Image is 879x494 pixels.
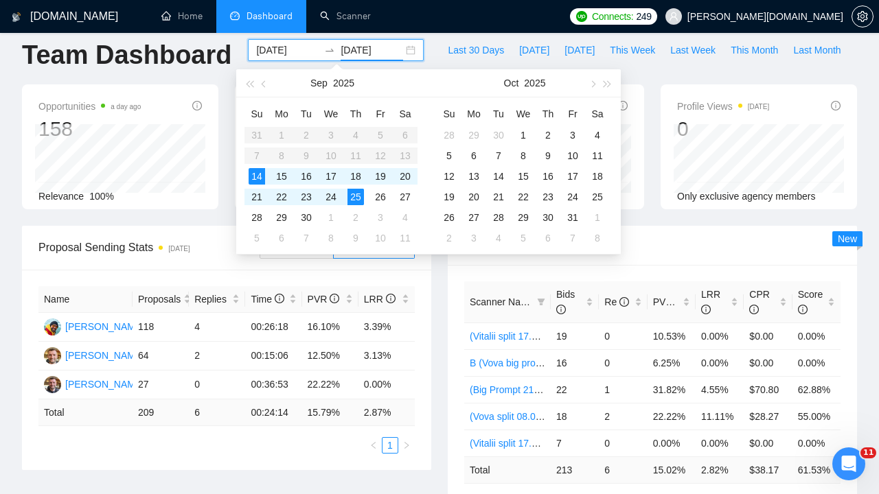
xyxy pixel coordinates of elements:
[343,228,368,248] td: 2025-10-09
[44,318,61,336] img: VS
[511,228,536,248] td: 2025-11-05
[310,69,328,97] button: Sep
[441,189,457,205] div: 19
[383,438,398,453] a: 1
[589,189,606,205] div: 25
[273,189,290,205] div: 22
[230,11,240,21] span: dashboard
[302,399,358,426] td: 15.79 %
[133,399,189,426] td: 209
[602,39,663,61] button: This Week
[490,230,507,246] div: 4
[319,187,343,207] td: 2025-09-24
[470,357,716,368] a: B (Vova big prompt 20.08) Healthcare (Yes Prompt 13.08)
[486,228,511,248] td: 2025-11-04
[461,145,486,166] td: 2025-10-06
[852,11,874,22] a: setting
[524,69,545,97] button: 2025
[320,10,371,22] a: searchScanner
[38,239,260,256] span: Proposal Sending Stats
[599,403,647,430] td: 2
[540,209,556,226] div: 30
[441,168,457,185] div: 12
[551,349,599,376] td: 16
[189,313,245,342] td: 4
[564,43,595,58] span: [DATE]
[168,245,190,252] time: [DATE]
[556,305,566,314] span: info-circle
[244,228,269,248] td: 2025-10-05
[247,10,293,22] span: Dashboard
[585,103,610,125] th: Sa
[792,322,841,349] td: 0.00%
[723,39,786,61] button: This Month
[599,376,647,403] td: 1
[44,378,144,389] a: VS[PERSON_NAME]
[585,166,610,187] td: 2025-10-18
[194,292,229,307] span: Replies
[437,125,461,145] td: 2025-09-28
[245,399,301,426] td: 00:24:14
[38,98,141,115] span: Opportunities
[486,145,511,166] td: 2025-10-07
[744,376,792,403] td: $70.80
[792,403,841,430] td: 55.00%
[852,11,873,22] span: setting
[273,168,290,185] div: 15
[244,103,269,125] th: Su
[437,187,461,207] td: 2025-10-19
[744,322,792,349] td: $0.00
[372,168,389,185] div: 19
[368,103,393,125] th: Fr
[534,292,548,312] span: filter
[437,166,461,187] td: 2025-10-12
[648,322,696,349] td: 10.53%
[511,187,536,207] td: 2025-10-22
[648,376,696,403] td: 31.82%
[792,349,841,376] td: 0.00%
[256,43,319,58] input: Start date
[330,294,339,303] span: info-circle
[511,103,536,125] th: We
[540,168,556,185] div: 16
[585,207,610,228] td: 2025-11-01
[249,168,265,185] div: 14
[798,289,823,315] span: Score
[448,43,504,58] span: Last 30 Days
[65,319,144,334] div: [PERSON_NAME]
[466,148,482,164] div: 6
[831,101,841,110] span: info-circle
[308,294,340,305] span: PVR
[245,313,301,342] td: 00:26:18
[461,166,486,187] td: 2025-10-13
[576,11,587,22] img: upwork-logo.png
[189,286,245,313] th: Replies
[372,189,389,205] div: 26
[343,166,368,187] td: 2025-09-18
[610,43,655,58] span: This Week
[618,101,628,110] span: info-circle
[585,187,610,207] td: 2025-10-25
[319,166,343,187] td: 2025-09-17
[133,313,189,342] td: 118
[636,9,651,24] span: 249
[347,209,364,226] div: 2
[464,237,841,254] span: Scanner Breakdown
[386,294,396,303] span: info-circle
[744,403,792,430] td: $28.27
[461,125,486,145] td: 2025-09-29
[324,45,335,56] span: to
[860,447,876,458] span: 11
[696,376,744,403] td: 4.55%
[245,342,301,370] td: 00:15:06
[461,228,486,248] td: 2025-11-03
[486,125,511,145] td: 2025-09-30
[675,297,685,307] span: info-circle
[490,148,507,164] div: 7
[585,145,610,166] td: 2025-10-11
[111,103,141,110] time: a day ago
[564,168,581,185] div: 17
[648,430,696,456] td: 0.00%
[793,43,841,58] span: Last Month
[273,230,290,246] div: 6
